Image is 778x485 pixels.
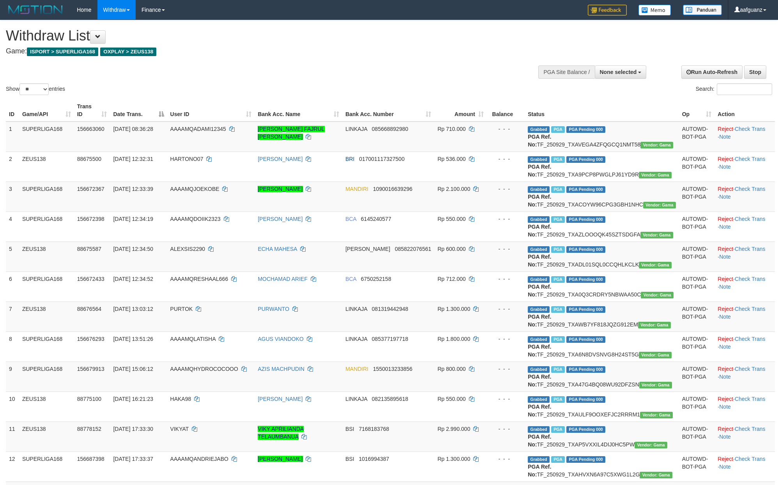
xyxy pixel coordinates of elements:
span: BSI [345,426,354,432]
td: AUTOWD-BOT-PGA [679,122,715,152]
b: PGA Ref. No: [528,434,551,448]
span: Marked by aafsoycanthlai [551,336,565,343]
a: Reject [718,456,733,462]
a: Note [719,404,731,410]
th: Bank Acc. Name: activate to sort column ascending [255,99,342,122]
td: 2 [6,152,19,182]
a: Check Trans [735,456,766,462]
a: Reject [718,366,733,372]
span: Vendor URL: https://trx31.1velocity.biz [635,442,667,448]
span: [DATE] 12:34:50 [113,246,153,252]
a: PURWANTO [258,306,289,312]
span: 156679913 [77,366,104,372]
div: - - - [490,395,522,403]
b: PGA Ref. No: [528,344,551,358]
select: Showentries [19,83,49,95]
span: PGA Pending [566,306,605,313]
th: ID [6,99,19,122]
span: Vendor URL: https://trx31.1velocity.biz [639,172,672,178]
span: LINKAJA [345,396,367,402]
td: TF_250929_TXACOYW96CPG3GBH1NHC [525,182,679,212]
span: Copy 082135895618 to clipboard [372,396,408,402]
td: TF_250929_TXA0Q3CRDRY5NBWAA50C [525,272,679,302]
label: Search: [696,83,772,95]
span: Copy 1090016639296 to clipboard [373,186,412,192]
td: AUTOWD-BOT-PGA [679,302,715,332]
img: panduan.png [683,5,722,15]
a: Check Trans [735,306,766,312]
span: Copy 081319442948 to clipboard [372,306,408,312]
span: Rp 550.000 [437,396,465,402]
span: Vendor URL: https://trx31.1velocity.biz [639,382,672,388]
span: Grabbed [528,186,550,193]
a: Check Trans [735,186,766,192]
td: AUTOWD-BOT-PGA [679,212,715,242]
a: Reject [718,126,733,132]
span: Rp 1.800.000 [437,336,470,342]
th: User ID: activate to sort column ascending [167,99,255,122]
td: 6 [6,272,19,302]
span: Rp 600.000 [437,246,465,252]
span: ALEXSIS2290 [170,246,205,252]
span: Marked by aaftrukkakada [551,156,565,163]
td: TF_250929_TXAZLOOOQK45SZTSDGFA [525,212,679,242]
span: Grabbed [528,156,550,163]
span: Marked by aafchhiseyha [551,126,565,133]
div: - - - [490,125,522,133]
td: ZEUS138 [19,392,74,422]
span: 156672433 [77,276,104,282]
span: AAAAMQADAMI12345 [170,126,226,132]
div: - - - [490,185,522,193]
td: · · [714,392,775,422]
span: PGA Pending [566,456,605,463]
a: Note [719,254,731,260]
span: Copy 017001117327500 to clipboard [359,156,405,162]
span: Rp 550.000 [437,216,465,222]
td: · · [714,332,775,362]
span: Marked by aafnoeunsreypich [551,396,565,403]
a: [PERSON_NAME] [258,216,302,222]
div: - - - [490,275,522,283]
td: SUPERLIGA168 [19,182,74,212]
span: BCA [345,216,356,222]
span: Rp 710.000 [437,126,465,132]
td: ZEUS138 [19,152,74,182]
span: PGA Pending [566,396,605,403]
a: [PERSON_NAME] FAJRUL [PERSON_NAME] [258,126,324,140]
a: Check Trans [735,366,766,372]
th: Trans ID: activate to sort column ascending [74,99,110,122]
td: TF_250929_TXAWB7YF818JQZG912EM [525,302,679,332]
td: TF_250929_TXAP5VXXIL4DIJ0HC5PW [525,422,679,451]
a: Note [719,134,731,140]
td: TF_250929_TXA9PCP8PWGLPJ61YD9R [525,152,679,182]
a: Note [719,164,731,170]
span: [DATE] 15:06:12 [113,366,153,372]
span: PGA Pending [566,126,605,133]
span: AAAAMQRESHAAL666 [170,276,228,282]
div: - - - [490,305,522,313]
span: OXPLAY > ZEUS138 [100,48,156,56]
div: - - - [490,335,522,343]
span: Grabbed [528,126,550,133]
a: Check Trans [735,336,766,342]
td: · · [714,302,775,332]
td: · · [714,242,775,272]
th: Date Trans.: activate to sort column descending [110,99,167,122]
span: BCA [345,276,356,282]
td: · · [714,152,775,182]
div: - - - [490,245,522,253]
td: 3 [6,182,19,212]
th: Op: activate to sort column ascending [679,99,715,122]
span: Copy 7168183768 to clipboard [359,426,389,432]
img: MOTION_logo.png [6,4,65,16]
td: · · [714,422,775,451]
span: Grabbed [528,396,550,403]
td: 5 [6,242,19,272]
button: None selected [595,65,647,79]
td: ZEUS138 [19,422,74,451]
a: Note [719,284,731,290]
span: Copy 085377197718 to clipboard [372,336,408,342]
span: PGA Pending [566,186,605,193]
span: Rp 536.000 [437,156,465,162]
td: AUTOWD-BOT-PGA [679,362,715,392]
